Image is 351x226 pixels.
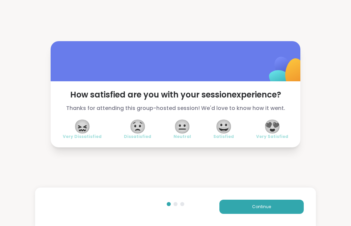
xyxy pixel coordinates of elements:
[173,134,191,139] span: Neutral
[124,134,151,139] span: Dissatisfied
[215,120,232,133] span: 😀
[129,120,146,133] span: 😟
[63,89,288,100] span: How satisfied are you with your session experience?
[174,120,191,133] span: 😐
[63,134,102,139] span: Very Dissatisfied
[253,39,320,106] img: ShareWell Logomark
[74,120,91,133] span: 😖
[264,120,281,133] span: 😍
[219,200,304,214] button: Continue
[213,134,234,139] span: Satisfied
[63,104,288,112] span: Thanks for attending this group-hosted session! We'd love to know how it went.
[256,134,288,139] span: Very Satisfied
[252,204,271,210] span: Continue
